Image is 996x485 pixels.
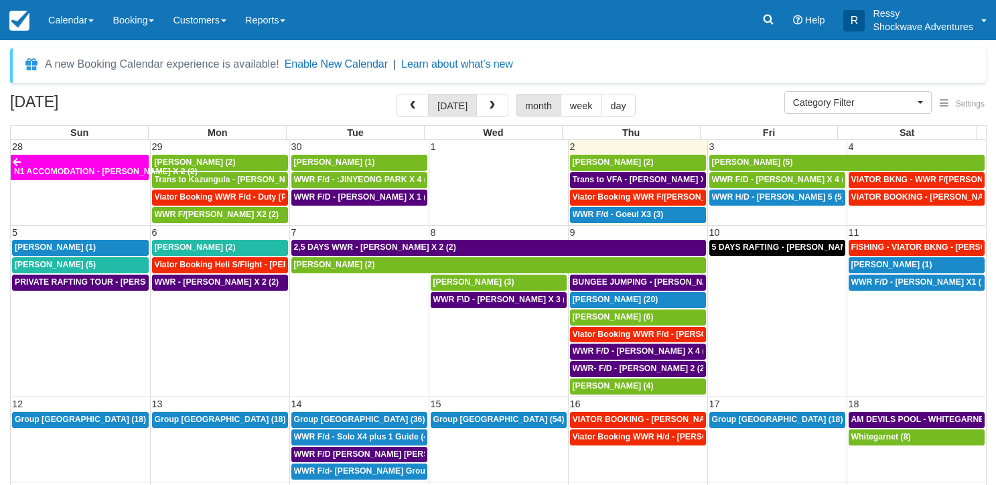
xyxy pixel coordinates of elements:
span: WWR F/[PERSON_NAME] X2 (2) [155,210,279,219]
span: 4 [847,141,855,152]
span: WWR F/D - [PERSON_NAME] X 4 (4) [573,346,713,356]
a: WWR H/D - [PERSON_NAME] 5 (5) [709,190,845,206]
a: Viator Booking WWR F/[PERSON_NAME] X 2 (2) [570,190,706,206]
div: R [843,10,865,31]
span: Category Filter [793,96,914,109]
span: WWR H/D - [PERSON_NAME] 5 (5) [712,192,845,202]
a: Viator Booking WWR F/d - [PERSON_NAME] [PERSON_NAME] X2 (2) [570,327,706,343]
button: Settings [932,94,993,114]
span: [PERSON_NAME] (5) [712,157,793,167]
span: Group [GEOGRAPHIC_DATA] (18) [15,415,146,424]
span: 5 DAYS RAFTING - [PERSON_NAME] X 2 (4) [712,242,882,252]
a: Viator Booking Heli S/Flight - [PERSON_NAME] X 1 (1) [152,257,288,273]
span: Wed [483,127,503,138]
span: 28 [11,141,24,152]
a: 5 DAYS RAFTING - [PERSON_NAME] X 2 (4) [709,240,845,256]
span: WWR- F/D - [PERSON_NAME] 2 (2) [573,364,707,373]
a: Learn about what's new [401,58,513,70]
a: [PERSON_NAME] (2) [152,240,288,256]
span: Fri [763,127,775,138]
span: [PERSON_NAME] (5) [15,260,96,269]
span: 16 [569,399,582,409]
span: [PERSON_NAME] (3) [433,277,514,287]
span: 8 [429,227,437,238]
a: WWR F/D - [PERSON_NAME] X 4 (4) [570,344,706,360]
span: 5 [11,227,19,238]
a: WWR F/D [PERSON_NAME] [PERSON_NAME] GROVVE X2 (1) [291,447,427,463]
span: Trans to VFA - [PERSON_NAME] X 2 (2) [573,175,725,184]
span: Mon [208,127,228,138]
a: WWR - [PERSON_NAME] X 2 (2) [152,275,288,291]
h2: [DATE] [10,94,180,119]
span: 12 [11,399,24,409]
span: 1 [429,141,437,152]
a: Viator Booking WWR F/d - Duty [PERSON_NAME] 2 (2) [152,190,288,206]
span: Group [GEOGRAPHIC_DATA] (54) [433,415,565,424]
span: 2,5 DAYS WWR - [PERSON_NAME] X 2 (2) [294,242,456,252]
a: [PERSON_NAME] (1) [12,240,149,256]
a: Group [GEOGRAPHIC_DATA] (54) [431,412,567,428]
button: week [561,94,602,117]
span: Sun [70,127,88,138]
a: WWR F/D - [PERSON_NAME] X 1 (1) [291,190,427,206]
span: N1 ACCOMODATION - [PERSON_NAME] X 2 (2) [14,167,198,176]
p: Ressy [873,7,973,20]
a: Trans to VFA - [PERSON_NAME] X 2 (2) [570,172,706,188]
span: Whitegarnet (8) [851,432,911,441]
span: Help [805,15,825,25]
div: A new Booking Calendar experience is available! [45,56,279,72]
span: WWR F/D - [PERSON_NAME] X1 (1) [851,277,989,287]
a: WWR F/[PERSON_NAME] X2 (2) [152,207,288,223]
a: WWR F\D - [PERSON_NAME] X 3 (3) [431,292,567,308]
span: Sat [900,127,914,138]
a: AM DEVILS POOL - WHITEGARNET X4 (4) [849,412,985,428]
i: Help [793,15,802,25]
a: Trans to Kazungula - [PERSON_NAME] x 1 (2) [152,172,288,188]
span: Viator Booking WWR F/[PERSON_NAME] X 2 (2) [573,192,760,202]
a: Group [GEOGRAPHIC_DATA] (18) [152,412,288,428]
a: VIATOR BOOKING - [PERSON_NAME] X 4 (4) [570,412,706,428]
span: [PERSON_NAME] (1) [15,242,96,252]
button: Enable New Calendar [285,58,388,71]
button: [DATE] [428,94,477,117]
span: PRIVATE RAFTING TOUR - [PERSON_NAME] X 5 (5) [15,277,216,287]
span: [PERSON_NAME] (4) [573,381,654,391]
p: Shockwave Adventures [873,20,973,33]
span: Viator Booking WWR F/d - [PERSON_NAME] [PERSON_NAME] X2 (2) [573,330,841,339]
a: [PERSON_NAME] (6) [570,309,706,326]
a: Group [GEOGRAPHIC_DATA] (18) [709,412,845,428]
span: Viator Booking WWR F/d - Duty [PERSON_NAME] 2 (2) [155,192,367,202]
span: 3 [708,141,716,152]
span: 11 [847,227,861,238]
span: Group [GEOGRAPHIC_DATA] (36) [294,415,425,424]
span: Tue [347,127,364,138]
span: WWR F/d - Solo X4 plus 1 Guide (4) [294,432,431,441]
span: 18 [847,399,861,409]
span: 29 [151,141,164,152]
span: [PERSON_NAME] (1) [851,260,932,269]
a: VIATOR BKNG - WWR F/[PERSON_NAME] 3 (3) [849,172,985,188]
span: WWR F/D [PERSON_NAME] [PERSON_NAME] GROVVE X2 (1) [294,449,535,459]
a: WWR F/D - [PERSON_NAME] X1 (1) [849,275,985,291]
span: [PERSON_NAME] (2) [573,157,654,167]
span: WWR F/D - [PERSON_NAME] X 1 (1) [294,192,434,202]
a: Whitegarnet (8) [849,429,985,445]
span: Group [GEOGRAPHIC_DATA] (18) [712,415,843,424]
span: Viator Booking WWR H/d - [PERSON_NAME] X 4 (4) [573,432,773,441]
a: [PERSON_NAME] (3) [431,275,567,291]
span: WWR F/D - [PERSON_NAME] X 4 (4) [712,175,852,184]
a: FISHING - VIATOR BKNG - [PERSON_NAME] 2 (2) [849,240,985,256]
a: WWR F/d - Goeul X3 (3) [570,207,706,223]
a: [PERSON_NAME] (5) [12,257,149,273]
span: WWR F/d - :JINYEONG PARK X 4 (4) [294,175,434,184]
a: [PERSON_NAME] (4) [570,378,706,395]
a: N1 ACCOMODATION - [PERSON_NAME] X 2 (2) [11,155,149,180]
span: 7 [290,227,298,238]
button: Category Filter [784,91,932,114]
a: WWR F/d- [PERSON_NAME] Group X 30 (30) [291,464,427,480]
button: month [516,94,561,117]
a: WWR- F/D - [PERSON_NAME] 2 (2) [570,361,706,377]
span: WWR F/d- [PERSON_NAME] Group X 30 (30) [294,466,467,476]
span: Trans to Kazungula - [PERSON_NAME] x 1 (2) [155,175,332,184]
span: [PERSON_NAME] (2) [155,242,236,252]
